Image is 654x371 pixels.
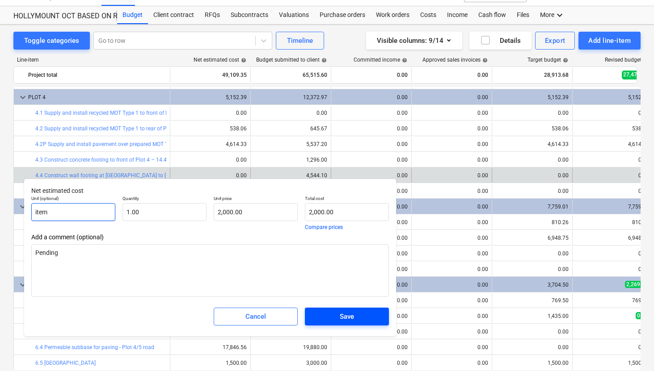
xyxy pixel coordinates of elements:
a: 4.1 Supply and install recycled MOT Type 1 to front of Plot 4 for paving (Road work) [35,110,236,116]
a: 4.3 Construct concrete footing to front of Plot 4 – 14.4 m length [35,157,190,163]
div: 3,704.50 [496,282,569,288]
div: 3,000.00 [306,360,327,366]
textarea: Pending [31,244,389,297]
span: 27,478.68 [622,71,649,79]
button: Toggle categories [13,32,90,50]
a: Files [511,6,535,24]
p: Quantity [122,196,207,203]
div: HOLLYMOUNT OCT BASED ON REV [DATE] [13,12,106,21]
div: 538.06 [632,125,649,132]
span: help [239,58,246,63]
div: 4,614.33 [628,141,649,147]
div: 1,435.00 [548,313,569,319]
div: 1,296.00 [306,157,327,163]
div: 0.00 [335,360,408,366]
a: Costs [415,6,442,24]
a: 4.2 Supply and install recycled MOT Type 1 to rear of Plot 4 for paving (North side) [35,125,233,132]
div: 0.00 [558,157,569,163]
span: 0.00 [636,312,649,319]
span: help [481,58,488,63]
div: 0.00 [236,110,247,116]
div: 0.00 [558,250,569,257]
div: 810.26 [552,219,569,225]
div: Add line-item [588,35,631,46]
div: 0.00 [415,219,488,225]
div: 0.00 [415,141,488,147]
button: Details [469,32,532,50]
div: 0.00 [415,68,488,82]
div: 538.06 [552,125,569,132]
div: Target budget [527,57,568,63]
div: 0.00 [558,344,569,350]
span: 2,269.50 [625,281,649,288]
div: 12,372.97 [254,94,327,100]
a: 6.5 [GEOGRAPHIC_DATA] [35,360,96,366]
div: 0.00 [174,172,247,179]
div: Chat Widget [609,328,654,371]
span: keyboard_arrow_down [17,201,28,212]
div: 4,614.33 [226,141,247,147]
div: 0.00 [558,266,569,272]
div: Toggle categories [24,35,79,46]
i: keyboard_arrow_down [554,10,565,21]
button: Export [535,32,575,50]
div: 17,846.56 [223,344,247,350]
span: help [561,58,568,63]
div: 0.00 [415,204,488,210]
a: Purchase orders [314,6,371,24]
div: 6,948.75 [548,235,569,241]
div: 0.00 [335,157,408,163]
button: Add line-item [578,32,641,50]
a: Client contract [148,6,199,24]
div: Subcontracts [225,6,274,24]
div: 0.00 [236,157,247,163]
div: 0.00 [415,344,488,350]
div: 0.00 [415,125,488,132]
div: 0.00 [558,188,569,194]
div: Line-item [13,57,170,63]
div: 0.00 [415,282,488,288]
div: 769.50 [552,297,569,304]
div: 6,948.75 [628,235,649,241]
div: 810.26 [632,219,649,225]
div: Revised budget [605,57,649,63]
div: 5,152.39 [576,94,649,100]
div: 0.00 [335,68,408,82]
div: 0.00 [335,110,408,116]
div: 0.00 [335,141,408,147]
div: 0.00 [415,250,488,257]
a: Cash flow [473,6,511,24]
a: Valuations [274,6,314,24]
button: Timeline [276,32,324,50]
div: Project total [28,68,166,82]
button: Save [305,308,389,325]
div: 7,759.01 [496,204,569,210]
a: 6.4 Permeable subbase for paving - Plot 4/5 road [35,344,154,350]
div: 0.00 [558,110,569,116]
span: keyboard_arrow_down [17,279,28,290]
div: 0.00 [638,172,649,179]
div: 28,913.68 [496,68,569,82]
div: Net estimated cost [194,57,246,63]
div: 538.06 [230,125,247,132]
a: RFQs [199,6,225,24]
p: Net estimated cost [31,186,389,196]
div: 65,515.60 [254,68,327,82]
div: Timeline [287,35,313,46]
div: 0.00 [415,188,488,194]
a: Income [442,6,473,24]
div: Export [545,35,565,46]
div: Visible columns : 9/14 [377,35,451,46]
div: 0.00 [415,172,488,179]
div: 0.00 [638,188,649,194]
div: 0.00 [638,110,649,116]
span: keyboard_arrow_down [17,92,28,103]
div: 0.00 [415,297,488,304]
div: Budget [117,6,148,24]
div: 769.50 [632,297,649,304]
div: More [535,6,570,24]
